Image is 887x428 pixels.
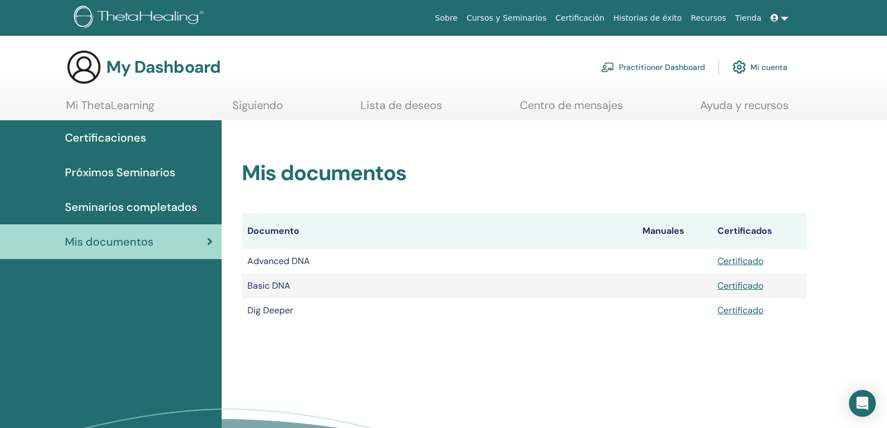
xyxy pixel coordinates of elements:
a: Historias de éxito [609,8,686,29]
a: Mi cuenta [733,55,787,79]
img: generic-user-icon.jpg [66,49,102,85]
h2: Mis documentos [242,161,806,186]
a: Centro de mensajes [520,98,623,120]
a: Tienda [731,8,766,29]
a: Certificado [717,280,763,291]
h3: My Dashboard [106,57,220,77]
td: Advanced DNA [242,249,637,274]
a: Siguiendo [232,98,283,120]
a: Certificación [551,8,609,29]
td: Dig Deeper [242,298,637,323]
img: chalkboard-teacher.svg [601,62,614,72]
a: Ayuda y recursos [700,98,789,120]
a: Recursos [686,8,730,29]
a: Certificado [717,304,763,316]
a: Sobre [430,8,462,29]
a: Practitioner Dashboard [601,55,705,79]
img: cog.svg [733,58,746,77]
img: logo.png [74,6,208,31]
th: Certificados [712,213,806,249]
a: Lista de deseos [360,98,442,120]
span: Seminarios completados [65,199,197,215]
a: Certificado [717,255,763,267]
th: Documento [242,213,637,249]
span: Próximos Seminarios [65,164,175,181]
a: Mi ThetaLearning [66,98,154,120]
span: Certificaciones [65,129,146,146]
th: Manuales [637,213,711,249]
div: Open Intercom Messenger [849,390,876,417]
td: Basic DNA [242,274,637,298]
a: Cursos y Seminarios [462,8,551,29]
span: Mis documentos [65,233,153,250]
